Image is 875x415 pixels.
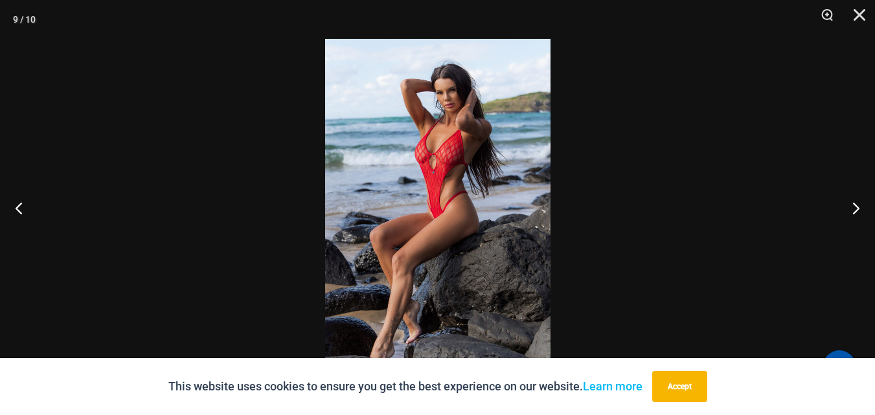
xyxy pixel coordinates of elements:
button: Accept [652,371,707,402]
p: This website uses cookies to ensure you get the best experience on our website. [168,377,642,396]
a: Learn more [583,379,642,393]
img: Crystal Waves Red 819 One Piece 05 [325,39,551,376]
div: 9 / 10 [13,10,36,29]
button: Next [826,175,875,240]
